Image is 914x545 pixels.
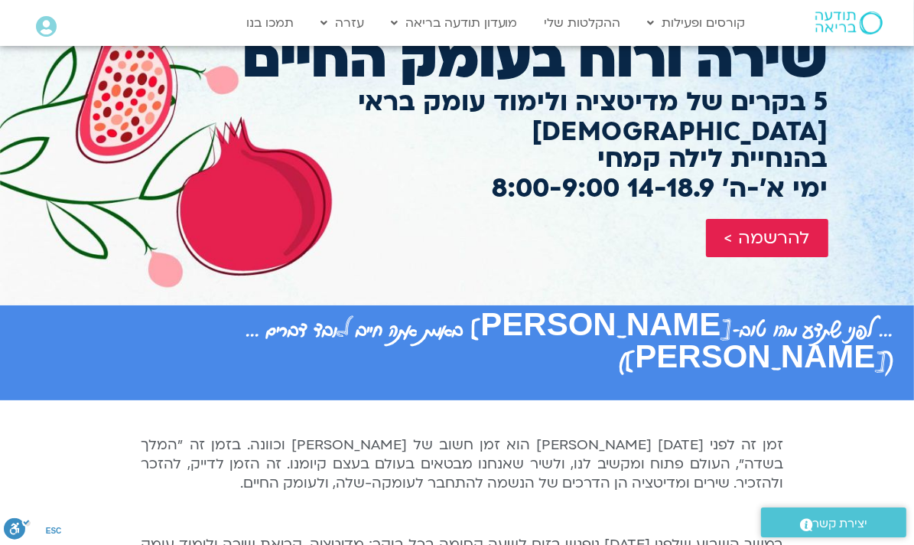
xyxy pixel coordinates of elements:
[86,87,828,147] h2: 5 בקרים של מדיטציה ולימוד עומק בראי [DEMOGRAPHIC_DATA]
[813,514,868,534] span: יצירת קשר
[21,313,893,377] h2: ... לפני שתדע מהו טוב-[PERSON_NAME] באמת אתה חייב לאבד דברים ... ([PERSON_NAME])
[239,8,301,38] a: תמכו בנו
[724,228,810,248] span: להרשמה >
[86,144,828,204] h2: בהנחיית לילה קמחי ימי א׳-ה׳ 14-18.9 8:00-9:00
[141,436,784,493] span: זמן זה לפני [DATE] [PERSON_NAME] הוא זמן חשוב של [PERSON_NAME] וכוונה. בזמן זה "המלך בשדה", העולם...
[761,507,906,537] a: יצירת קשר
[640,8,753,38] a: קורסים ופעילות
[86,28,828,90] h2: שירה ורוח בעומק החיים
[313,8,372,38] a: עזרה
[537,8,629,38] a: ההקלטות שלי
[815,11,883,34] img: תודעה בריאה
[706,219,828,257] a: להרשמה >
[383,8,525,38] a: מועדון תודעה בריאה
